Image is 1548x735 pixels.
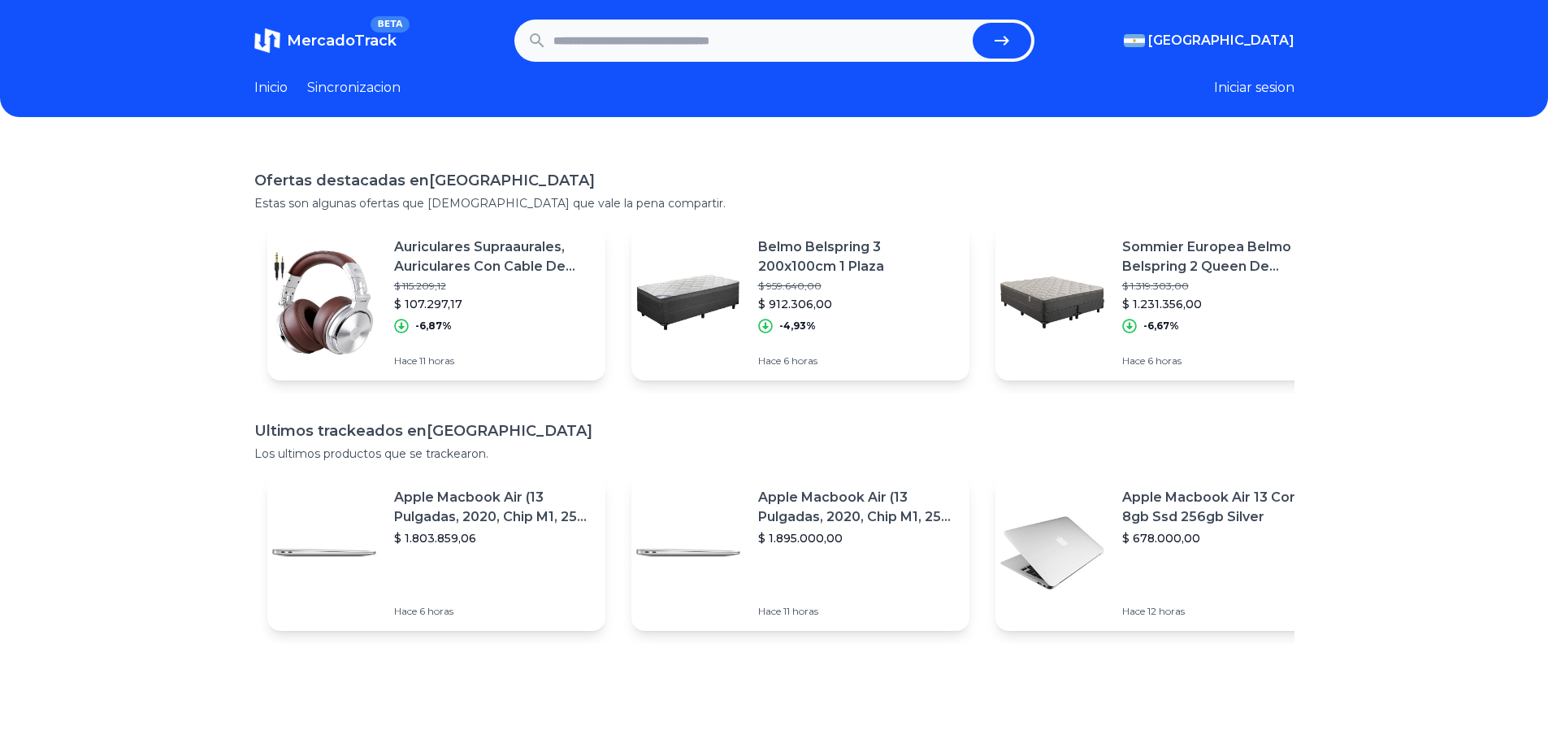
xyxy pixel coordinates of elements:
[254,28,397,54] a: MercadoTrackBETA
[631,246,745,359] img: Featured image
[1122,354,1320,367] p: Hace 6 horas
[995,475,1333,631] a: Featured imageApple Macbook Air 13 Core I5 8gb Ssd 256gb Silver$ 678.000,00Hace 12 horas
[1143,320,1179,333] p: -6,67%
[758,530,956,546] p: $ 1.895.000,00
[394,237,592,276] p: Auriculares Supraaurales, Auriculares Con Cable De Sonido Es
[1122,605,1320,618] p: Hace 12 horas
[1124,31,1294,50] button: [GEOGRAPHIC_DATA]
[254,420,1294,442] h1: Ultimos trackeados en [GEOGRAPHIC_DATA]
[254,78,288,98] a: Inicio
[267,224,605,381] a: Featured imageAuriculares Supraaurales, Auriculares Con Cable De Sonido Es$ 115.209,12$ 107.297,1...
[1122,296,1320,312] p: $ 1.231.356,00
[1122,280,1320,293] p: $ 1.319.303,00
[631,475,969,631] a: Featured imageApple Macbook Air (13 Pulgadas, 2020, Chip M1, 256 Gb De Ssd, 8 Gb De Ram) - Plata$...
[415,320,452,333] p: -6,87%
[995,224,1333,381] a: Featured imageSommier Europea Belmo Belspring 2 Queen De 190x160cm Con Base Dividida$ 1.319.303,0...
[758,354,956,367] p: Hace 6 horas
[394,280,592,293] p: $ 115.209,12
[394,530,592,546] p: $ 1.803.859,06
[1124,34,1145,47] img: Argentina
[758,488,956,527] p: Apple Macbook Air (13 Pulgadas, 2020, Chip M1, 256 Gb De Ssd, 8 Gb De Ram) - Plata
[394,488,592,527] p: Apple Macbook Air (13 Pulgadas, 2020, Chip M1, 256 Gb De Ssd, 8 Gb De Ram) - Plata
[267,496,381,610] img: Featured image
[995,496,1109,610] img: Featured image
[1122,237,1320,276] p: Sommier Europea Belmo Belspring 2 Queen De 190x160cm Con Base Dividida
[394,605,592,618] p: Hace 6 horas
[758,237,956,276] p: Belmo Belspring 3 200x100cm 1 Plaza
[267,475,605,631] a: Featured imageApple Macbook Air (13 Pulgadas, 2020, Chip M1, 256 Gb De Ssd, 8 Gb De Ram) - Plata$...
[758,605,956,618] p: Hace 11 horas
[758,296,956,312] p: $ 912.306,00
[254,28,280,54] img: MercadoTrack
[1148,31,1294,50] span: [GEOGRAPHIC_DATA]
[254,169,1294,192] h1: Ofertas destacadas en [GEOGRAPHIC_DATA]
[394,296,592,312] p: $ 107.297,17
[371,16,409,33] span: BETA
[758,280,956,293] p: $ 959.640,00
[254,446,1294,462] p: Los ultimos productos que se trackearon.
[254,195,1294,211] p: Estas son algunas ofertas que [DEMOGRAPHIC_DATA] que vale la pena compartir.
[1214,78,1294,98] button: Iniciar sesion
[1122,530,1320,546] p: $ 678.000,00
[287,32,397,50] span: MercadoTrack
[394,354,592,367] p: Hace 11 horas
[631,496,745,610] img: Featured image
[995,246,1109,359] img: Featured image
[307,78,401,98] a: Sincronizacion
[779,320,816,333] p: -4,93%
[631,224,969,381] a: Featured imageBelmo Belspring 3 200x100cm 1 Plaza$ 959.640,00$ 912.306,00-4,93%Hace 6 horas
[1122,488,1320,527] p: Apple Macbook Air 13 Core I5 8gb Ssd 256gb Silver
[267,246,381,359] img: Featured image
